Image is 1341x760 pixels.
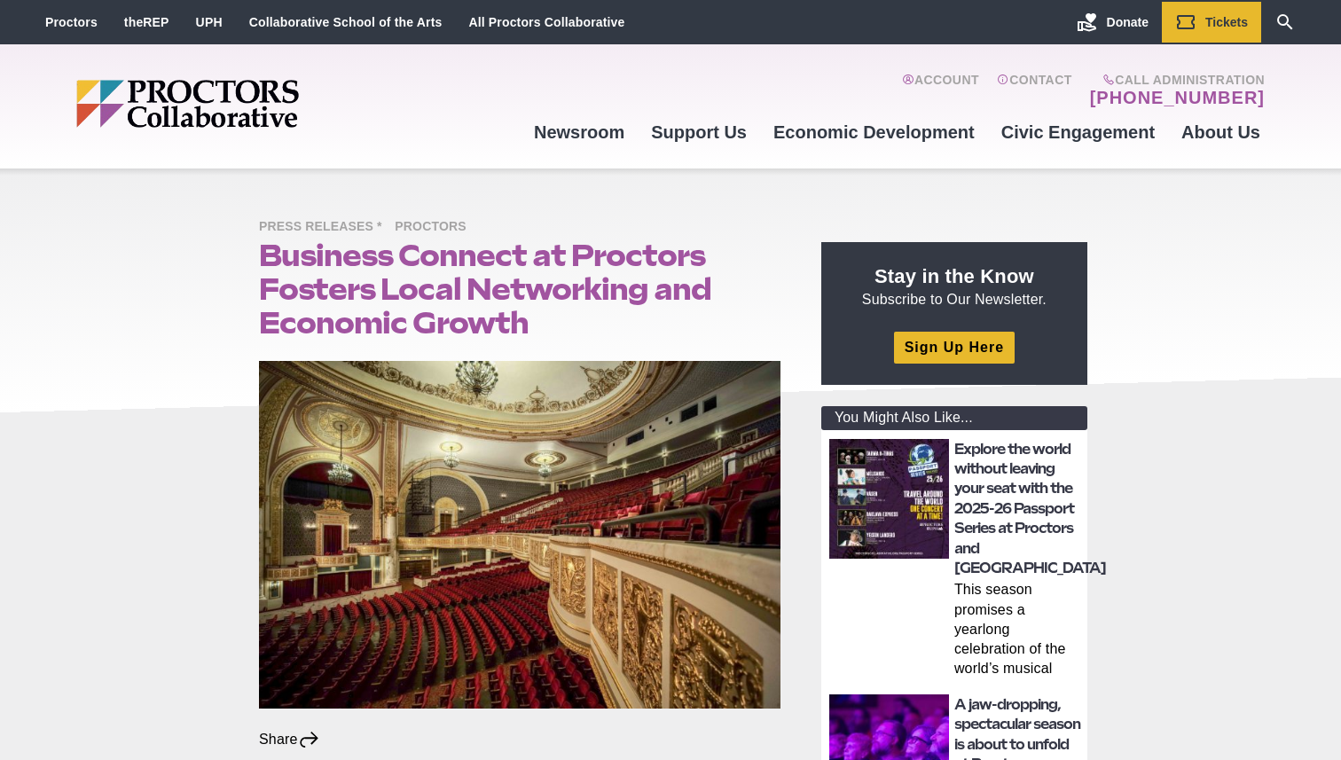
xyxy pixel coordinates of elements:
a: Proctors [45,15,98,29]
img: Proctors logo [76,80,435,128]
a: Tickets [1162,2,1261,43]
a: Sign Up Here [894,332,1015,363]
p: Subscribe to Our Newsletter. [843,263,1066,309]
span: Call Administration [1085,73,1265,87]
h1: Business Connect at Proctors Fosters Local Networking and Economic Growth [259,239,780,340]
img: thumbnail: Explore the world without leaving your seat with the 2025-26 Passport Series at Procto... [829,439,949,559]
a: Civic Engagement [988,108,1168,156]
span: Donate [1107,15,1149,29]
a: Support Us [638,108,760,156]
a: Account [902,73,979,108]
a: theREP [124,15,169,29]
a: [PHONE_NUMBER] [1090,87,1265,108]
a: Proctors [395,218,474,233]
a: Donate [1063,2,1162,43]
div: Share [259,730,320,749]
a: Collaborative School of the Arts [249,15,443,29]
span: Proctors [395,216,474,239]
strong: Stay in the Know [874,265,1034,287]
a: Newsroom [521,108,638,156]
a: About Us [1168,108,1274,156]
a: UPH [196,15,223,29]
a: Economic Development [760,108,988,156]
div: You Might Also Like... [821,406,1087,430]
a: Explore the world without leaving your seat with the 2025-26 Passport Series at Proctors and [GEO... [954,441,1106,576]
a: Press Releases * [259,218,391,233]
span: Press Releases * [259,216,391,239]
a: Contact [997,73,1072,108]
span: Tickets [1205,15,1248,29]
a: Search [1261,2,1309,43]
p: This season promises a yearlong celebration of the world’s musical tapestry From the sands of the... [954,580,1082,681]
a: All Proctors Collaborative [468,15,624,29]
